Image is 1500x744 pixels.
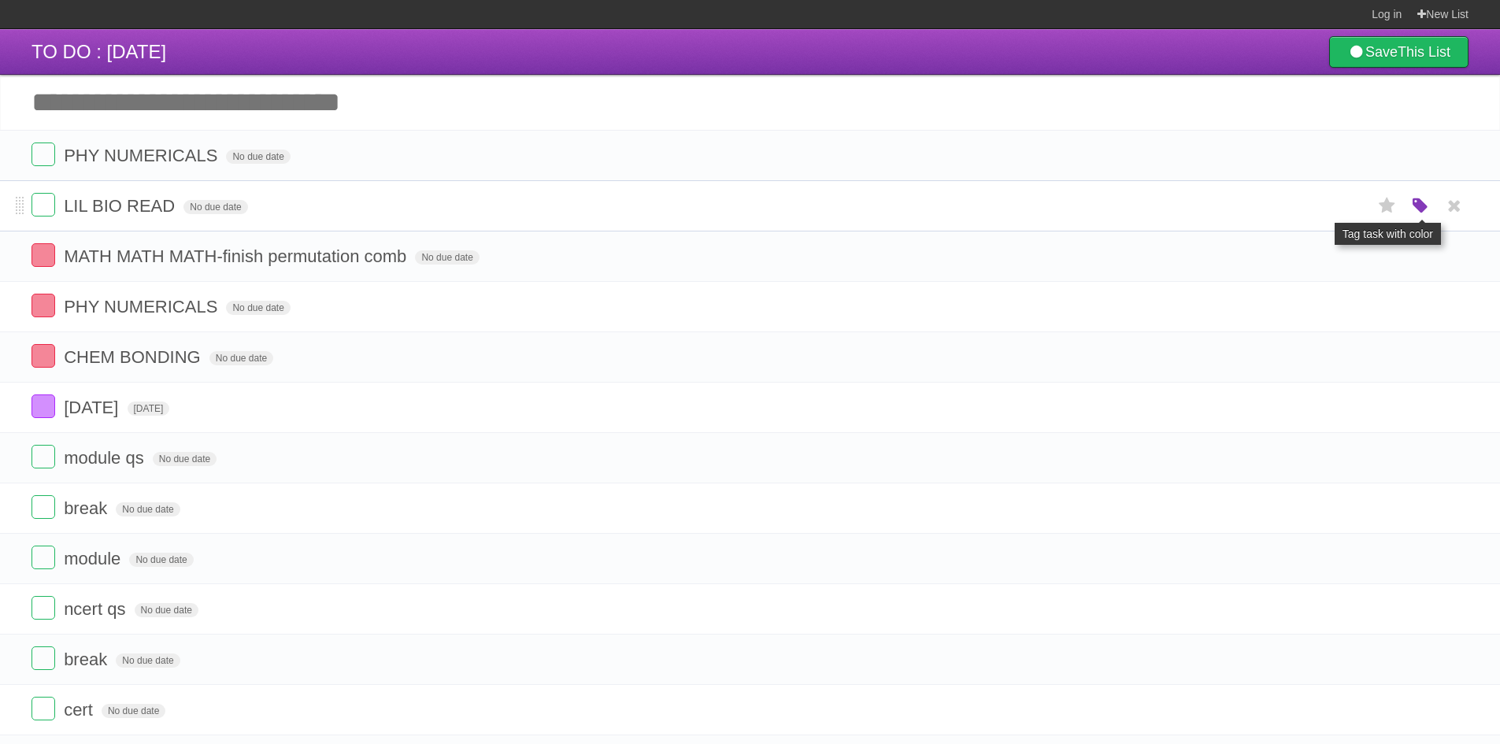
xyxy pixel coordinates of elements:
label: Done [31,344,55,368]
span: No due date [226,150,290,164]
label: Done [31,646,55,670]
span: break [64,650,111,669]
span: No due date [153,452,217,466]
label: Done [31,243,55,267]
span: module [64,549,124,568]
span: No due date [183,200,247,214]
span: No due date [209,351,273,365]
span: No due date [135,603,198,617]
span: break [64,498,111,518]
span: [DATE] [128,402,170,416]
span: TO DO : [DATE] [31,41,166,62]
span: PHY NUMERICALS [64,297,221,316]
label: Done [31,445,55,468]
b: This List [1398,44,1450,60]
label: Done [31,697,55,720]
span: CHEM BONDING [64,347,205,367]
a: SaveThis List [1329,36,1469,68]
span: No due date [415,250,479,265]
label: Done [31,193,55,217]
span: No due date [116,653,180,668]
span: PHY NUMERICALS [64,146,221,165]
span: cert [64,700,97,720]
span: LIL BIO READ [64,196,179,216]
label: Star task [1372,193,1402,219]
span: module qs [64,448,148,468]
label: Done [31,143,55,166]
span: [DATE] [64,398,122,417]
label: Done [31,546,55,569]
label: Done [31,495,55,519]
span: MATH MATH MATH-finish permutation comb [64,246,410,266]
span: ncert qs [64,599,129,619]
span: No due date [116,502,180,516]
span: No due date [129,553,193,567]
span: No due date [226,301,290,315]
label: Done [31,596,55,620]
label: Done [31,394,55,418]
label: Done [31,294,55,317]
span: No due date [102,704,165,718]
